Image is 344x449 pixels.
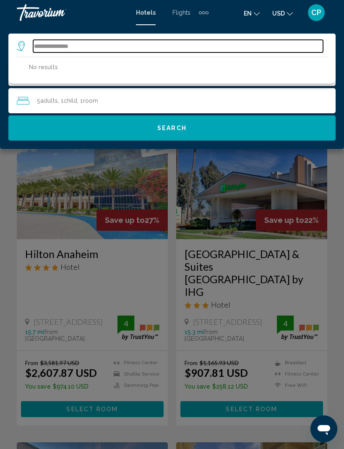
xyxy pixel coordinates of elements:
p: No results [29,61,58,73]
a: Hotels [136,9,156,16]
span: en [244,10,252,17]
button: Travelers: 5 adults, 1 child [8,88,336,113]
span: , 1 [77,95,98,107]
span: Room [83,97,98,104]
span: Child [64,97,77,104]
button: Change language [244,7,260,19]
span: 5 [37,95,58,107]
iframe: Button to launch messaging window [310,415,337,442]
button: Search [8,115,336,141]
button: User Menu [305,4,327,21]
button: Change currency [272,7,293,19]
span: Adults [40,97,58,104]
span: Search [157,125,187,132]
span: , 1 [58,95,77,107]
a: Flights [172,9,190,16]
a: Travorium [17,4,128,21]
span: CP [311,8,321,17]
button: Extra navigation items [199,6,208,19]
span: USD [272,10,285,17]
button: Check-in date: Aug 29, 2025 Check-out date: Sep 1, 2025 [8,61,336,86]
